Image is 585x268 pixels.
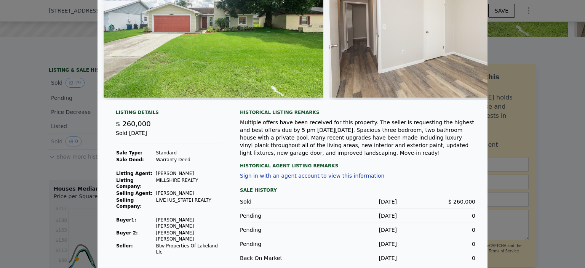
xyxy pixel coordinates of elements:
div: 0 [397,240,475,248]
div: Sold [240,198,318,205]
span: $ 260,000 [448,199,475,205]
div: [DATE] [318,226,397,234]
div: Back On Market [240,254,318,262]
td: [PERSON_NAME] [PERSON_NAME] [155,217,222,229]
div: Historical Listing remarks [240,109,475,116]
span: $ 260,000 [116,120,151,128]
button: Sign in with an agent account to view this information [240,173,384,179]
div: 0 [397,254,475,262]
div: Pending [240,240,318,248]
strong: Sale Deed: [116,157,144,162]
strong: Selling Agent: [116,191,153,196]
div: [DATE] [318,254,397,262]
div: [DATE] [318,240,397,248]
td: MILLSHIRE REALTY [155,177,222,190]
div: [DATE] [318,198,397,205]
strong: Listing Company: [116,178,142,189]
div: Pending [240,212,318,220]
strong: Buyer 1 : [116,217,136,223]
div: Sale History [240,186,475,195]
td: [PERSON_NAME] [155,170,222,177]
div: Sold [DATE] [116,129,222,143]
td: [PERSON_NAME] [155,190,222,197]
div: 0 [397,226,475,234]
strong: Buyer 2: [116,230,138,236]
td: LIVE [US_STATE] REALTY [155,197,222,210]
div: Listing Details [116,109,222,119]
div: Pending [240,226,318,234]
td: [PERSON_NAME] [PERSON_NAME] [155,229,222,242]
td: Btw Properties Of Lakeland Llc [155,242,222,255]
strong: Listing Agent: [116,171,152,176]
strong: Selling Company: [116,197,142,209]
td: Warranty Deed [155,156,222,163]
div: Multiple offers have been received for this property. The seller is requesting the highest and be... [240,119,475,157]
div: Historical Agent Listing Remarks [240,157,475,169]
div: [DATE] [318,212,397,220]
div: 0 [397,212,475,220]
strong: Seller : [116,243,133,249]
strong: Sale Type: [116,150,142,156]
td: Standard [155,149,222,156]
